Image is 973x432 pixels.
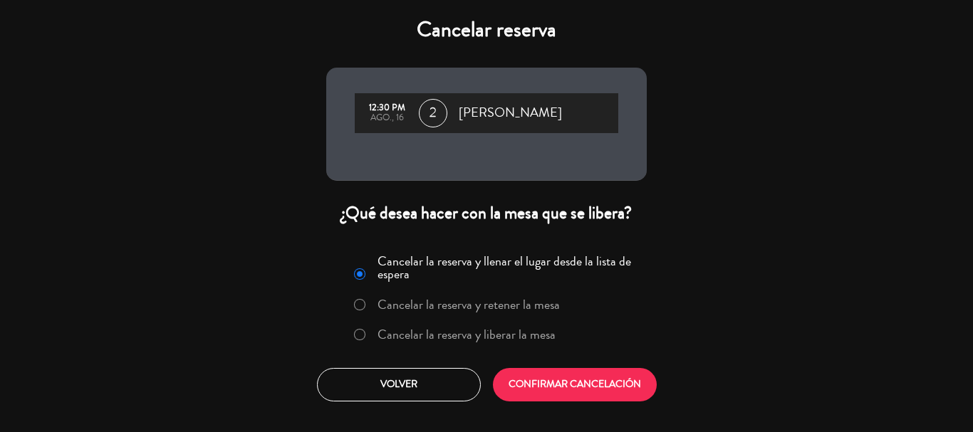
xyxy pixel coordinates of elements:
[362,103,412,113] div: 12:30 PM
[362,113,412,123] div: ago., 16
[378,328,556,341] label: Cancelar la reserva y liberar la mesa
[317,368,481,401] button: Volver
[378,298,560,311] label: Cancelar la reserva y retener la mesa
[493,368,657,401] button: CONFIRMAR CANCELACIÓN
[378,255,638,280] label: Cancelar la reserva y llenar el lugar desde la lista de espera
[326,17,647,43] h4: Cancelar reserva
[326,202,647,224] div: ¿Qué desea hacer con la mesa que se libera?
[459,102,562,124] span: [PERSON_NAME]
[419,99,447,127] span: 2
